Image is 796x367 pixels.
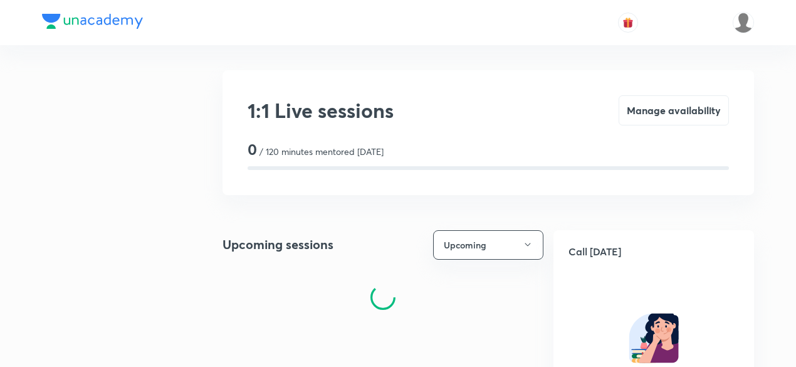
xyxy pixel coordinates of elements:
[619,95,729,125] button: Manage availability
[433,230,543,260] button: Upcoming
[553,230,754,273] h5: Call [DATE]
[223,235,333,254] h4: Upcoming sessions
[629,313,679,363] img: no inactive learner
[618,13,638,33] button: avatar
[248,141,257,159] h3: 0
[259,145,384,158] p: / 120 minutes mentored [DATE]
[42,14,143,29] img: Company Logo
[42,14,143,32] a: Company Logo
[248,95,394,125] h2: 1:1 Live sessions
[733,12,754,33] img: Shefali Garg
[622,17,634,28] img: avatar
